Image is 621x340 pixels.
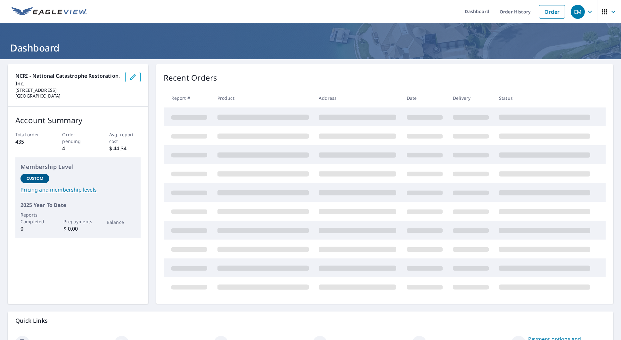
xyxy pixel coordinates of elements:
[314,89,401,107] th: Address
[15,131,47,138] p: Total order
[109,145,141,152] p: $ 44.34
[8,41,613,54] h1: Dashboard
[15,72,120,87] p: NCRI - National Catastrophe Restoration, Inc.
[164,89,212,107] th: Report #
[164,72,217,83] p: Recent Orders
[448,89,494,107] th: Delivery
[15,138,47,146] p: 435
[20,225,49,233] p: 0
[15,115,141,126] p: Account Summary
[15,317,606,325] p: Quick Links
[539,5,565,19] a: Order
[20,211,49,225] p: Reports Completed
[15,87,120,93] p: [STREET_ADDRESS]
[12,7,87,17] img: EV Logo
[27,176,43,181] p: Custom
[62,145,94,152] p: 4
[571,5,585,19] div: CM
[20,186,135,194] a: Pricing and membership levels
[62,131,94,145] p: Order pending
[20,162,135,171] p: Membership Level
[109,131,141,145] p: Avg. report cost
[63,218,92,225] p: Prepayments
[107,219,135,225] p: Balance
[63,225,92,233] p: $ 0.00
[20,201,135,209] p: 2025 Year To Date
[494,89,595,107] th: Status
[212,89,314,107] th: Product
[402,89,448,107] th: Date
[15,93,120,99] p: [GEOGRAPHIC_DATA]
